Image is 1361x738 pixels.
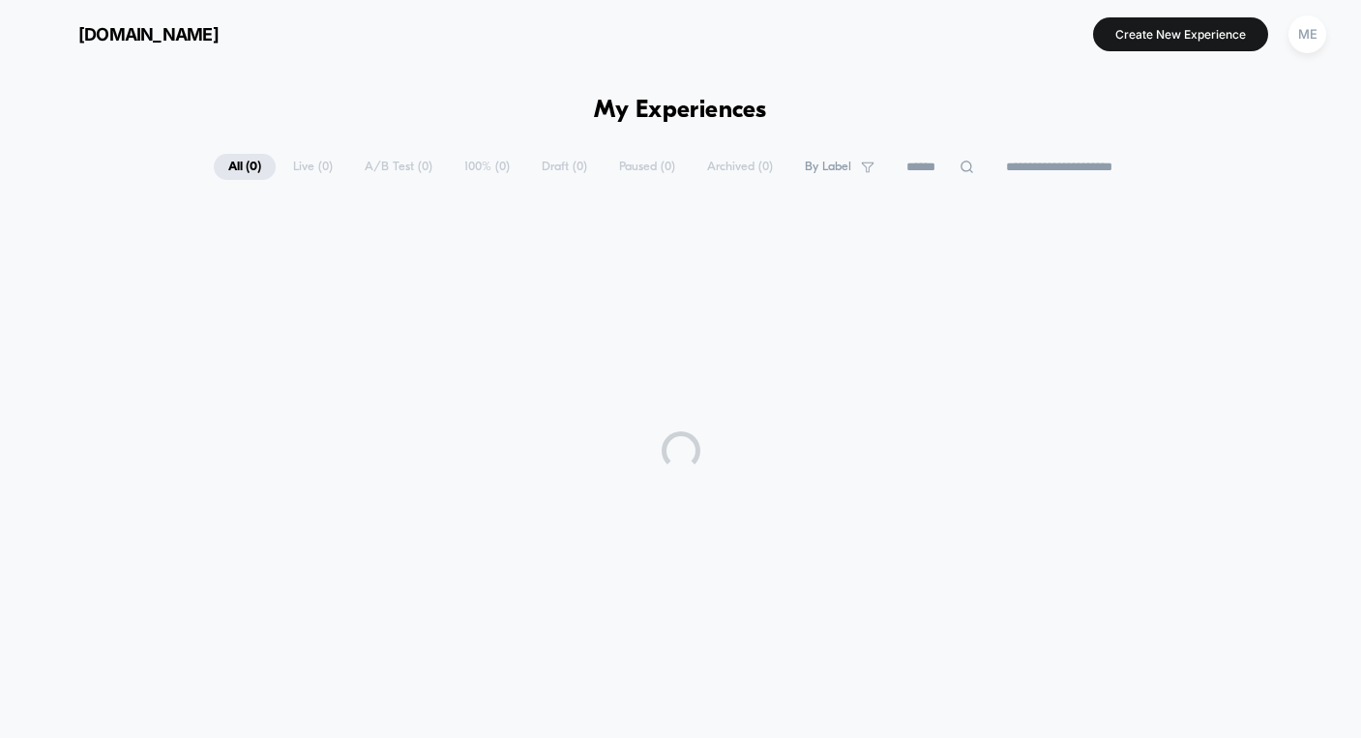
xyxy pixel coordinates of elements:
[1093,17,1268,51] button: Create New Experience
[78,24,219,44] span: [DOMAIN_NAME]
[29,18,224,49] button: [DOMAIN_NAME]
[1288,15,1326,53] div: ME
[594,97,767,125] h1: My Experiences
[1283,15,1332,54] button: ME
[214,154,276,180] span: All ( 0 )
[805,160,851,174] span: By Label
